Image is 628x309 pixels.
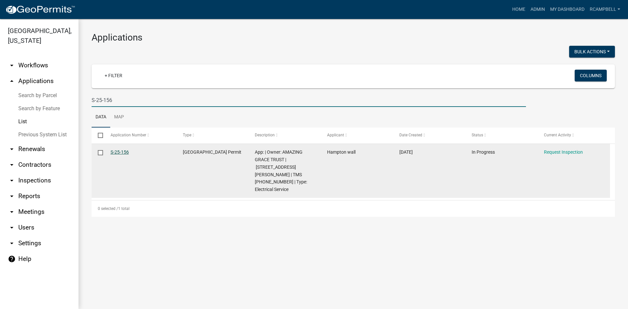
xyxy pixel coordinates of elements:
[111,133,146,137] span: Application Number
[92,107,110,128] a: Data
[183,149,241,155] span: Jasper County Building Permit
[538,128,610,143] datatable-header-cell: Current Activity
[110,107,128,128] a: Map
[8,255,16,263] i: help
[321,128,393,143] datatable-header-cell: Applicant
[575,70,607,81] button: Columns
[8,77,16,85] i: arrow_drop_up
[399,133,422,137] span: Date Created
[111,149,129,155] a: S-25-156
[587,3,623,16] a: rcampbell
[569,46,615,58] button: Bulk Actions
[104,128,176,143] datatable-header-cell: Application Number
[548,3,587,16] a: My Dashboard
[92,32,615,43] h3: Applications
[92,94,526,107] input: Search for applications
[8,177,16,184] i: arrow_drop_down
[544,133,571,137] span: Current Activity
[393,128,465,143] datatable-header-cell: Date Created
[8,239,16,247] i: arrow_drop_down
[472,149,495,155] span: In Progress
[98,206,118,211] span: 0 selected /
[399,149,413,155] span: 04/04/2025
[472,133,483,137] span: Status
[327,149,356,155] span: Hampton wall
[92,128,104,143] datatable-header-cell: Select
[8,192,16,200] i: arrow_drop_down
[8,61,16,69] i: arrow_drop_down
[92,200,615,217] div: 1 total
[8,208,16,216] i: arrow_drop_down
[183,133,191,137] span: Type
[176,128,249,143] datatable-header-cell: Type
[255,133,275,137] span: Description
[327,133,344,137] span: Applicant
[465,128,538,143] datatable-header-cell: Status
[528,3,548,16] a: Admin
[8,145,16,153] i: arrow_drop_down
[8,161,16,169] i: arrow_drop_down
[8,224,16,232] i: arrow_drop_down
[255,149,307,192] span: App: | Owner: AMAZING GRACE TRUST | 4876 LOG HALL RD | TMS 060-00-05-003 | Type: Electrical Service
[249,128,321,143] datatable-header-cell: Description
[544,149,583,155] a: Request Inspection
[99,70,128,81] a: + Filter
[510,3,528,16] a: Home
